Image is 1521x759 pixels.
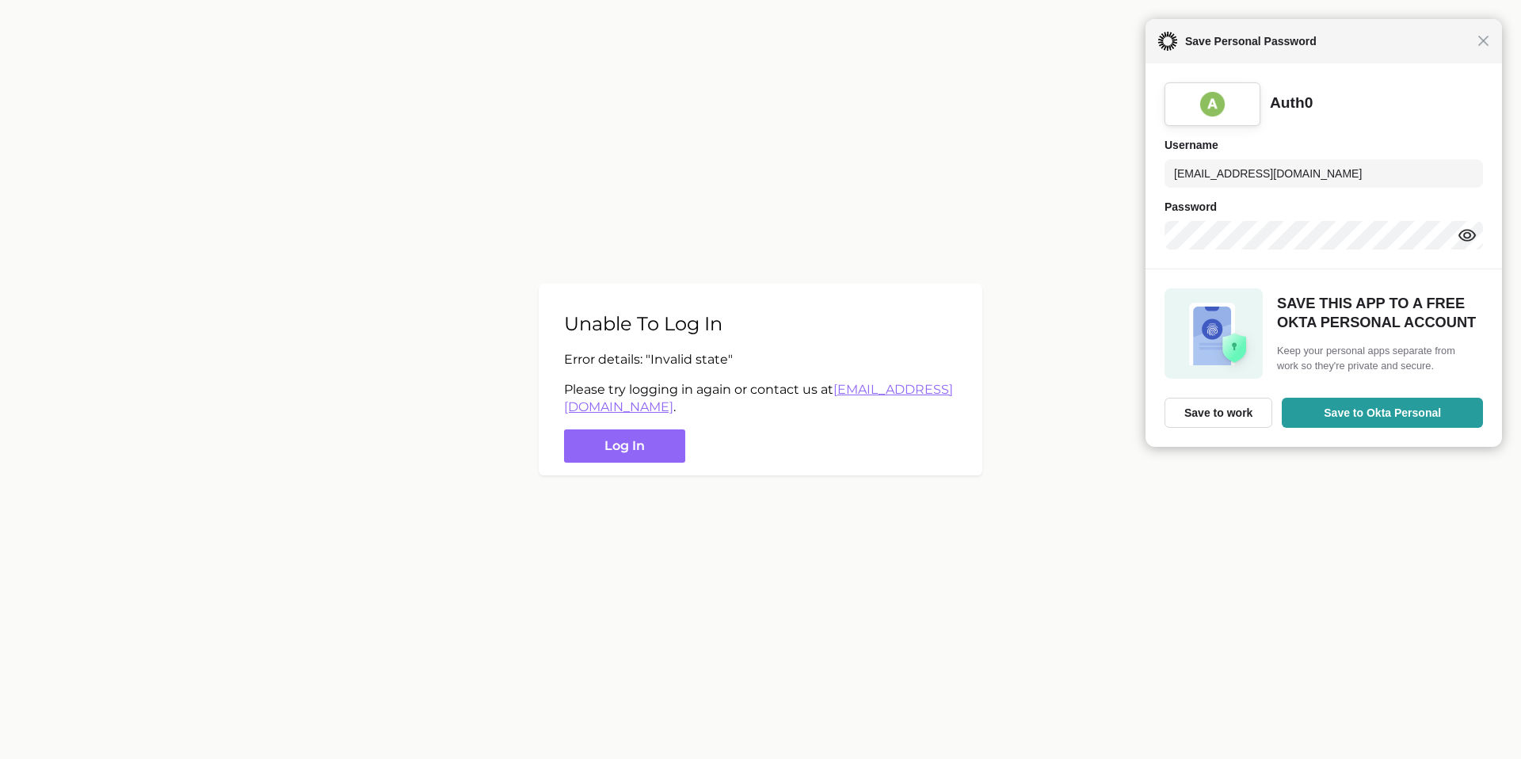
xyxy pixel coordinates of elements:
[1270,93,1313,113] div: Auth0
[564,312,957,335] h2: Unable to log in
[1277,343,1478,373] span: Keep your personal apps separate from work so they're private and secure.
[564,381,957,417] p: Please try logging in again or contact us at .
[1477,35,1489,47] span: Close
[1165,398,1272,428] button: Save to work
[1277,294,1478,331] h5: Save this app to a free Okta Personal account
[1165,135,1483,154] h6: Username
[1199,90,1226,118] img: 8VmfUXAAAABklEQVQDACnW1rNnVkL3AAAAAElFTkSuQmCC
[1177,32,1477,51] span: Save Personal Password
[1282,398,1483,428] button: Save to Okta Personal
[564,351,957,368] p: Error details: " Invalid state "
[564,429,685,463] button: Log in
[1165,197,1483,216] h6: Password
